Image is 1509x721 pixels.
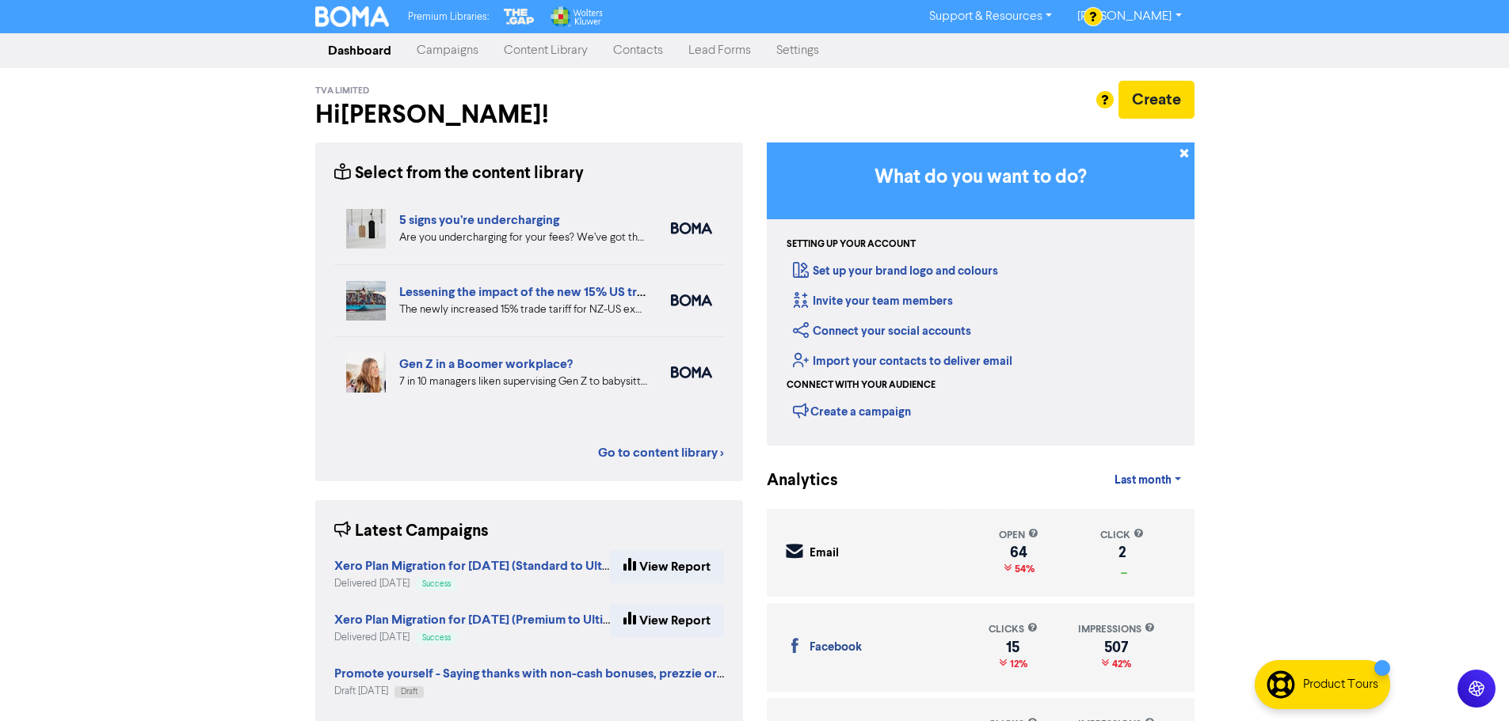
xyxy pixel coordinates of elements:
[1065,4,1194,29] a: [PERSON_NAME]
[422,634,451,642] span: Success
[404,35,491,66] a: Campaigns
[491,35,600,66] a: Content Library
[399,356,573,372] a: Gen Z in a Boomer workplace?
[916,4,1065,29] a: Support & Resources
[399,212,559,228] a: 5 signs you’re undercharging
[334,668,772,681] a: Promote yourself - Saying thanks with non-cash bonuses, prezzie or gift cards
[334,614,695,627] a: Xero Plan Migration for [DATE] (Premium to Ultimate) 2nd batch
[1078,622,1155,637] div: impressions
[671,294,712,306] img: boma
[1115,473,1172,488] span: Last month
[1118,563,1127,575] span: _
[334,560,697,573] a: Xero Plan Migration for [DATE] (Standard to Ultimate) 2nd batch
[334,576,610,591] div: Delivered [DATE]
[1310,550,1509,721] iframe: Chat Widget
[999,528,1038,543] div: open
[787,237,916,252] div: Setting up your account
[1102,465,1194,496] a: Last month
[793,324,971,339] a: Connect your social accounts
[600,35,676,66] a: Contacts
[767,142,1195,446] div: Getting Started in BOMA
[549,6,603,27] img: Wolters Kluwer
[334,161,584,186] div: Select from the content library
[671,366,712,378] img: boma
[793,399,911,423] div: Create a campaign
[315,6,390,27] img: BOMA Logo
[334,558,697,574] strong: Xero Plan Migration for [DATE] (Standard to Ultimate) 2nd batch
[334,612,695,628] strong: Xero Plan Migration for [DATE] (Premium to Ultimate) 2nd batch
[1109,658,1131,670] span: 42%
[334,684,724,699] div: Draft [DATE]
[315,100,743,130] h2: Hi [PERSON_NAME] !
[810,639,862,657] div: Facebook
[334,630,610,645] div: Delivered [DATE]
[793,294,953,309] a: Invite your team members
[793,354,1012,369] a: Import your contacts to deliver email
[334,519,489,544] div: Latest Campaigns
[989,641,1038,654] div: 15
[399,302,647,318] div: The newly increased 15% trade tariff for NZ-US exports could well have a major impact on your mar...
[671,222,712,234] img: boma_accounting
[999,546,1038,559] div: 64
[1007,658,1027,670] span: 12%
[676,35,764,66] a: Lead Forms
[399,374,647,390] div: 7 in 10 managers liken supervising Gen Z to babysitting or parenting. But is your people manageme...
[764,35,832,66] a: Settings
[399,230,647,246] div: Are you undercharging for your fees? We’ve got the five warning signs that can help you diagnose ...
[610,604,724,637] a: View Report
[793,264,998,279] a: Set up your brand logo and colours
[401,688,417,696] span: Draft
[1100,528,1144,543] div: click
[1078,641,1155,654] div: 507
[334,666,772,681] strong: Promote yourself - Saying thanks with non-cash bonuses, prezzie or gift cards
[1100,546,1144,559] div: 2
[315,35,404,66] a: Dashboard
[408,12,489,22] span: Premium Libraries:
[399,284,689,300] a: Lessening the impact of the new 15% US trade tariff
[767,469,818,493] div: Analytics
[810,545,839,563] div: Email
[598,443,724,462] a: Go to content library >
[1118,81,1195,119] button: Create
[787,378,936,393] div: Connect with your audience
[610,550,724,583] a: View Report
[315,85,369,97] span: TvA Limited
[791,166,1171,189] h3: What do you want to do?
[422,580,451,588] span: Success
[501,6,536,27] img: The Gap
[1012,563,1035,575] span: 54%
[989,622,1038,637] div: clicks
